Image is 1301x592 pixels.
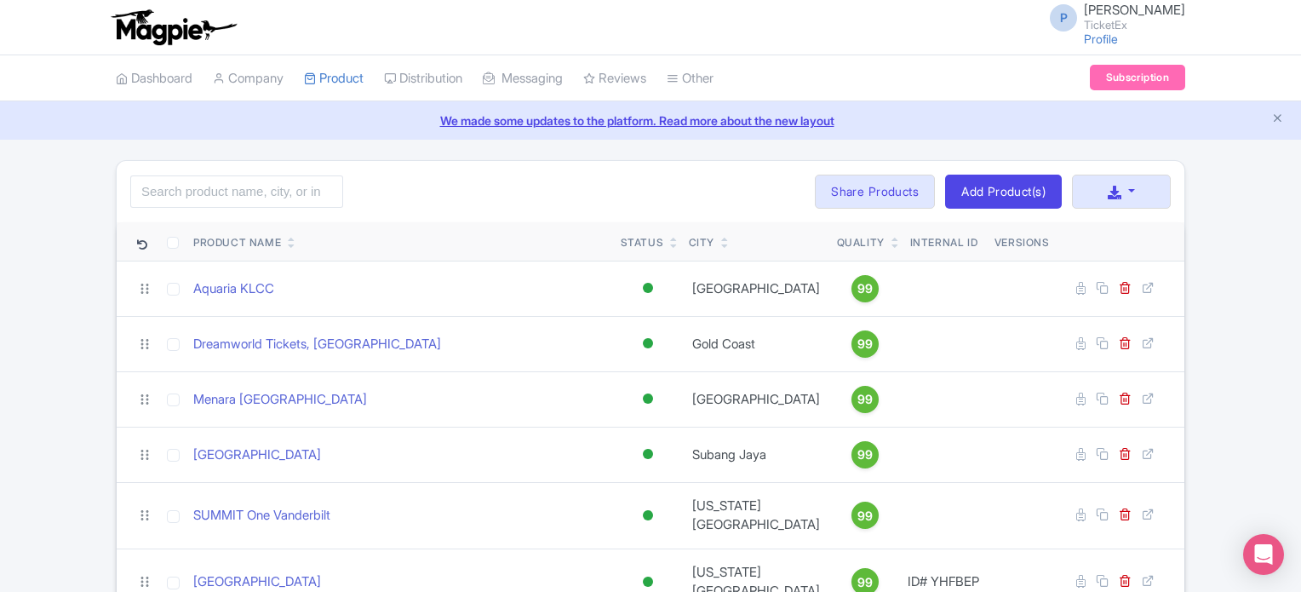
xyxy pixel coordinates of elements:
[10,112,1291,129] a: We made some updates to the platform. Read more about the new layout
[945,175,1062,209] a: Add Product(s)
[639,503,656,528] div: Active
[857,445,873,464] span: 99
[213,55,284,102] a: Company
[639,276,656,301] div: Active
[857,335,873,353] span: 99
[837,441,893,468] a: 99
[621,235,664,250] div: Status
[857,279,873,298] span: 99
[1084,32,1118,46] a: Profile
[682,427,830,482] td: Subang Jaya
[857,390,873,409] span: 99
[384,55,462,102] a: Distribution
[682,261,830,316] td: [GEOGRAPHIC_DATA]
[900,222,988,262] th: Internal ID
[837,275,893,302] a: 99
[988,222,1057,262] th: Versions
[689,235,714,250] div: City
[857,573,873,592] span: 99
[130,175,343,208] input: Search product name, city, or interal id
[1090,65,1185,90] a: Subscription
[483,55,563,102] a: Messaging
[682,482,830,549] td: [US_STATE][GEOGRAPHIC_DATA]
[837,386,893,413] a: 99
[193,445,321,465] a: [GEOGRAPHIC_DATA]
[667,55,714,102] a: Other
[193,390,367,410] a: Menara [GEOGRAPHIC_DATA]
[639,387,656,411] div: Active
[193,506,330,526] a: SUMMIT One Vanderbilt
[837,502,893,529] a: 99
[193,279,274,299] a: Aquaria KLCC
[193,572,321,592] a: [GEOGRAPHIC_DATA]
[837,235,885,250] div: Quality
[1050,4,1077,32] span: P
[1084,2,1185,18] span: [PERSON_NAME]
[815,175,935,209] a: Share Products
[116,55,192,102] a: Dashboard
[1243,534,1284,575] div: Open Intercom Messenger
[837,330,893,358] a: 99
[583,55,646,102] a: Reviews
[1271,110,1284,129] button: Close announcement
[193,235,281,250] div: Product Name
[193,335,441,354] a: Dreamworld Tickets, [GEOGRAPHIC_DATA]
[682,371,830,427] td: [GEOGRAPHIC_DATA]
[682,316,830,371] td: Gold Coast
[1084,20,1185,31] small: TicketEx
[1040,3,1185,31] a: P [PERSON_NAME] TicketEx
[639,442,656,467] div: Active
[107,9,239,46] img: logo-ab69f6fb50320c5b225c76a69d11143b.png
[639,331,656,356] div: Active
[304,55,364,102] a: Product
[857,507,873,526] span: 99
